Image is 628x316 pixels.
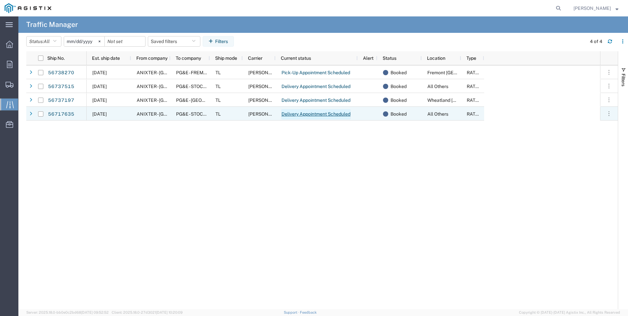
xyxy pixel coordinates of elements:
[137,98,206,103] span: ANIXTER - Benicia
[391,107,407,121] span: Booked
[248,70,286,75] span: C.H. Robinson
[92,98,107,103] span: 09/09/2025
[137,70,206,75] span: ANIXTER - Benicia
[300,310,317,314] a: Feedback
[466,56,476,61] span: Type
[48,68,75,78] a: 56738270
[427,70,493,75] span: Fremont DC
[467,111,482,117] span: RATED
[64,36,104,46] input: Not set
[92,111,107,117] span: 09/08/2025
[215,56,237,61] span: Ship mode
[383,56,396,61] span: Status
[248,56,262,61] span: Carrier
[5,3,51,13] img: logo
[136,56,168,61] span: From company
[44,39,50,44] span: All
[176,98,238,103] span: PG&E - WHEATLAND
[215,84,221,89] span: TL
[203,36,234,47] button: Filters
[621,74,626,86] span: Filters
[248,98,286,103] span: C.H. Robinson
[467,84,482,89] span: RATED
[26,16,78,33] h4: Traffic Manager
[137,111,206,117] span: ANIXTER - Benicia
[92,56,120,61] span: Est. ship date
[112,310,183,314] span: Client: 2025.18.0-27d3021
[92,84,107,89] span: 09/09/2025
[92,70,107,75] span: 09/09/2025
[156,310,183,314] span: [DATE] 10:20:09
[467,70,482,75] span: RATED
[427,98,498,103] span: Wheatland DC
[215,111,221,117] span: TL
[391,66,407,79] span: Booked
[573,4,619,12] button: [PERSON_NAME]
[48,109,75,120] a: 56717635
[590,38,602,45] div: 4 of 4
[215,70,221,75] span: TL
[281,68,350,78] a: Pick-Up Appointment Scheduled
[215,98,221,103] span: TL
[176,111,216,117] span: PG&E - STOCKTON
[137,84,206,89] span: ANIXTER - Benicia
[105,36,145,46] input: Not set
[363,56,373,61] span: Alert
[391,93,407,107] span: Booked
[427,111,448,117] span: All Others
[391,79,407,93] span: Booked
[176,70,213,75] span: PG&E - FREMONT
[248,84,286,89] span: C.H. Robinson
[26,310,109,314] span: Server: 2025.18.0-bb0e0c2bd68
[148,36,200,47] button: Saved filters
[48,95,75,106] a: 56737197
[281,95,351,106] a: Delivery Appointment Scheduled
[281,81,351,92] a: Delivery Appointment Scheduled
[26,36,61,47] button: Status:All
[281,56,311,61] span: Current status
[427,56,445,61] span: Location
[48,81,75,92] a: 56737515
[176,56,201,61] span: To company
[467,98,482,103] span: RATED
[281,109,351,120] a: Delivery Appointment Scheduled
[284,310,300,314] a: Support
[81,310,109,314] span: [DATE] 09:52:52
[519,310,620,315] span: Copyright © [DATE]-[DATE] Agistix Inc., All Rights Reserved
[427,84,448,89] span: All Others
[176,84,216,89] span: PG&E - STOCKTON
[47,56,65,61] span: Ship No.
[248,111,286,117] span: C.H. Robinson
[573,5,611,12] span: Rick Judd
